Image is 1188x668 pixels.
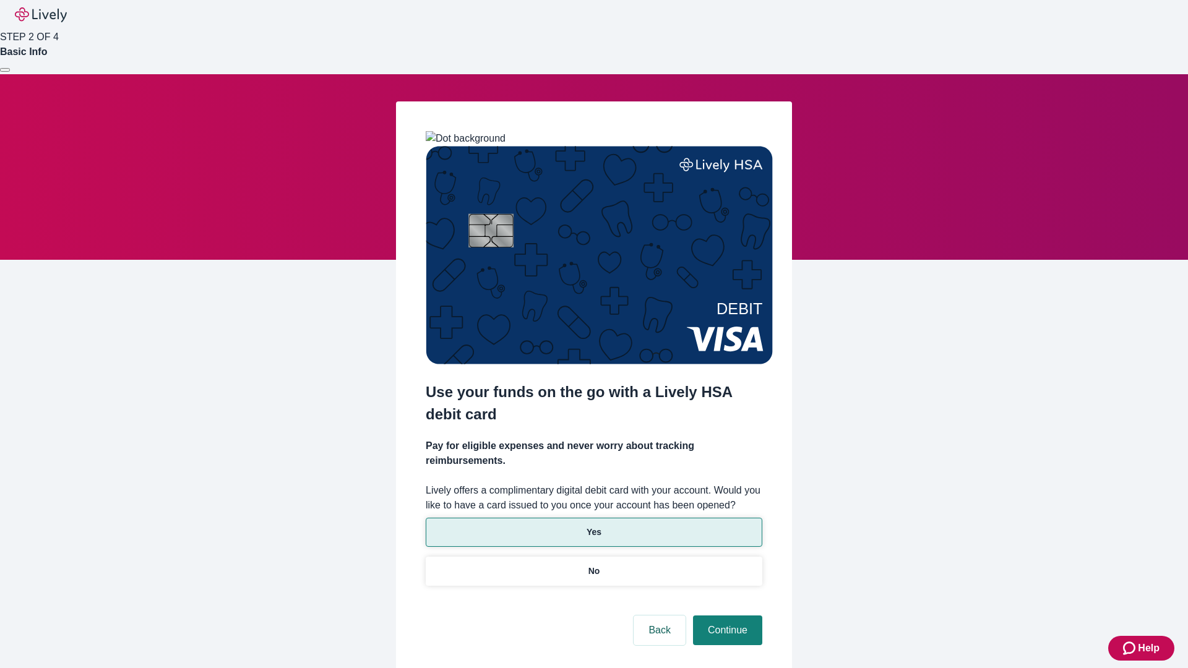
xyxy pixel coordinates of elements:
[426,483,762,513] label: Lively offers a complimentary digital debit card with your account. Would you like to have a card...
[1108,636,1174,661] button: Zendesk support iconHelp
[693,615,762,645] button: Continue
[1123,641,1138,656] svg: Zendesk support icon
[426,557,762,586] button: No
[426,146,773,364] img: Debit card
[426,518,762,547] button: Yes
[587,526,601,539] p: Yes
[1138,641,1160,656] span: Help
[634,615,686,645] button: Back
[426,439,762,468] h4: Pay for eligible expenses and never worry about tracking reimbursements.
[15,7,67,22] img: Lively
[426,131,506,146] img: Dot background
[588,565,600,578] p: No
[426,381,762,426] h2: Use your funds on the go with a Lively HSA debit card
